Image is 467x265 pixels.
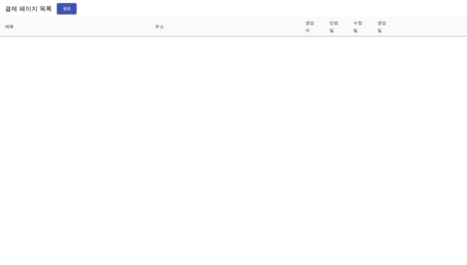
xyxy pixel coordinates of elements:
th: 수정일 [348,17,372,36]
h6: 결제 페이지 목록 [5,4,52,14]
button: 생성 [57,3,77,15]
span: 생성 [62,5,72,13]
th: 생성자 [301,17,325,36]
th: 생성일 [372,17,397,36]
th: 만료일 [325,17,349,36]
th: 주소 [150,17,300,36]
